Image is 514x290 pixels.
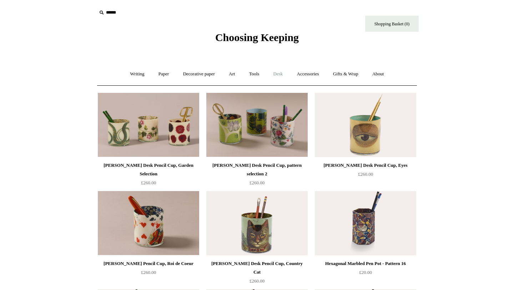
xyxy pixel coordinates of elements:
[177,65,221,84] a: Decorative paper
[98,191,199,255] a: John Derian Desk Pencil Cup, Roi de Coeur John Derian Desk Pencil Cup, Roi de Coeur
[141,270,156,275] span: £260.00
[98,259,199,289] a: [PERSON_NAME] Pencil Cup, Roi de Coeur £260.00
[206,191,308,255] a: John Derian Desk Pencil Cup, Country Cat John Derian Desk Pencil Cup, Country Cat
[315,93,416,157] img: John Derian Desk Pencil Cup, Eyes
[208,259,306,276] div: [PERSON_NAME] Desk Pencil Cup, Country Cat
[206,93,308,157] a: John Derian Desk Pencil Cup, pattern selection 2 John Derian Desk Pencil Cup, pattern selection 2
[250,278,264,284] span: £260.00
[222,65,241,84] a: Art
[359,270,372,275] span: £20.00
[243,65,266,84] a: Tools
[315,191,416,255] a: Hexagonal Marbled Pen Pot - Pattern 16 Hexagonal Marbled Pen Pot - Pattern 16
[250,180,264,185] span: £260.00
[215,37,299,42] a: Choosing Keeping
[100,259,197,268] div: [PERSON_NAME] Pencil Cup, Roi de Coeur
[315,191,416,255] img: Hexagonal Marbled Pen Pot - Pattern 16
[215,31,299,43] span: Choosing Keeping
[98,191,199,255] img: John Derian Desk Pencil Cup, Roi de Coeur
[315,93,416,157] a: John Derian Desk Pencil Cup, Eyes John Derian Desk Pencil Cup, Eyes
[206,191,308,255] img: John Derian Desk Pencil Cup, Country Cat
[327,65,365,84] a: Gifts & Wrap
[267,65,289,84] a: Desk
[365,16,419,32] a: Shopping Basket (0)
[98,161,199,190] a: [PERSON_NAME] Desk Pencil Cup, Garden Selection £260.00
[206,259,308,289] a: [PERSON_NAME] Desk Pencil Cup, Country Cat £260.00
[124,65,151,84] a: Writing
[206,93,308,157] img: John Derian Desk Pencil Cup, pattern selection 2
[315,161,416,190] a: [PERSON_NAME] Desk Pencil Cup, Eyes £260.00
[315,259,416,289] a: Hexagonal Marbled Pen Pot - Pattern 16 £20.00
[100,161,197,178] div: [PERSON_NAME] Desk Pencil Cup, Garden Selection
[98,93,199,157] a: John Derian Desk Pencil Cup, Garden Selection John Derian Desk Pencil Cup, Garden Selection
[206,161,308,190] a: [PERSON_NAME] Desk Pencil Cup, pattern selection 2 £260.00
[152,65,176,84] a: Paper
[98,93,199,157] img: John Derian Desk Pencil Cup, Garden Selection
[317,161,414,170] div: [PERSON_NAME] Desk Pencil Cup, Eyes
[358,171,373,177] span: £260.00
[208,161,306,178] div: [PERSON_NAME] Desk Pencil Cup, pattern selection 2
[317,259,414,268] div: Hexagonal Marbled Pen Pot - Pattern 16
[141,180,156,185] span: £260.00
[366,65,390,84] a: About
[291,65,326,84] a: Accessories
